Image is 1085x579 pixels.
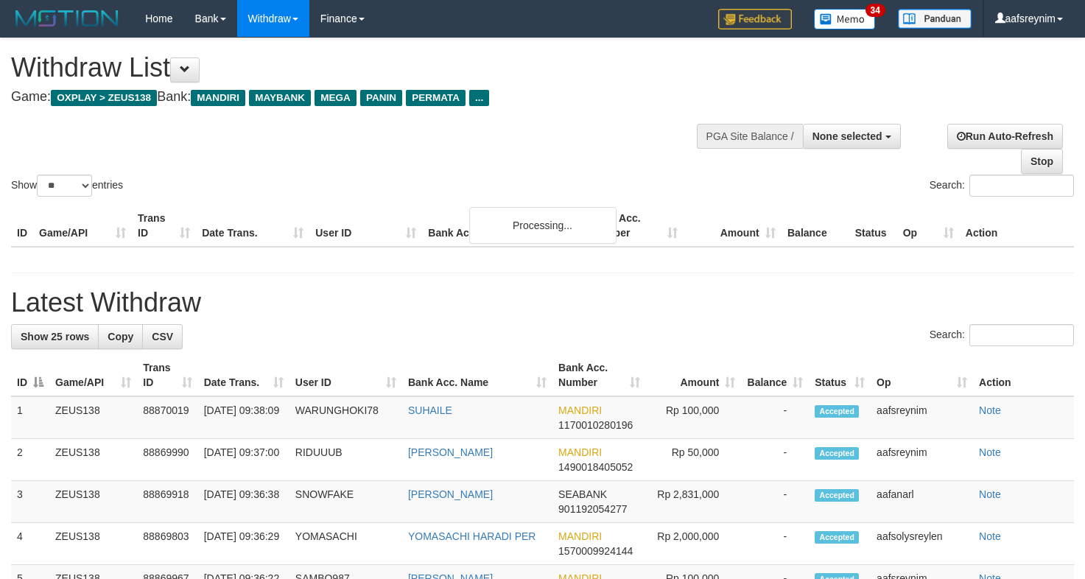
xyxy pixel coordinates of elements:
[558,503,627,515] span: Copy 901192054277 to clipboard
[558,488,607,500] span: SEABANK
[969,175,1074,197] input: Search:
[815,405,859,418] span: Accepted
[646,396,742,439] td: Rp 100,000
[408,530,536,542] a: YOMASACHI HARADI PER
[422,205,585,247] th: Bank Acc. Name
[137,396,197,439] td: 88870019
[803,124,901,149] button: None selected
[741,481,809,523] td: -
[11,175,123,197] label: Show entries
[142,324,183,349] a: CSV
[898,9,972,29] img: panduan.png
[585,205,683,247] th: Bank Acc. Number
[697,124,803,149] div: PGA Site Balance /
[979,488,1001,500] a: Note
[646,354,742,396] th: Amount: activate to sort column ascending
[11,354,49,396] th: ID: activate to sort column descending
[198,523,289,565] td: [DATE] 09:36:29
[809,354,871,396] th: Status: activate to sort column ascending
[360,90,402,106] span: PANIN
[132,205,196,247] th: Trans ID
[11,396,49,439] td: 1
[646,523,742,565] td: Rp 2,000,000
[947,124,1063,149] a: Run Auto-Refresh
[198,396,289,439] td: [DATE] 09:38:09
[469,90,489,106] span: ...
[871,481,973,523] td: aafanarl
[198,481,289,523] td: [DATE] 09:36:38
[897,205,960,247] th: Op
[33,205,132,247] th: Game/API
[137,439,197,481] td: 88869990
[11,7,123,29] img: MOTION_logo.png
[289,481,402,523] td: SNOWFAKE
[930,175,1074,197] label: Search:
[198,439,289,481] td: [DATE] 09:37:00
[558,545,633,557] span: Copy 1570009924144 to clipboard
[930,324,1074,346] label: Search:
[815,489,859,502] span: Accepted
[11,288,1074,317] h1: Latest Withdraw
[196,205,309,247] th: Date Trans.
[871,439,973,481] td: aafsreynim
[11,90,709,105] h4: Game: Bank:
[315,90,357,106] span: MEGA
[741,523,809,565] td: -
[402,354,552,396] th: Bank Acc. Name: activate to sort column ascending
[49,481,137,523] td: ZEUS138
[191,90,245,106] span: MANDIRI
[871,396,973,439] td: aafsreynim
[815,447,859,460] span: Accepted
[289,354,402,396] th: User ID: activate to sort column ascending
[49,439,137,481] td: ZEUS138
[289,439,402,481] td: RIDUUUB
[815,531,859,544] span: Accepted
[969,324,1074,346] input: Search:
[49,523,137,565] td: ZEUS138
[137,354,197,396] th: Trans ID: activate to sort column ascending
[11,205,33,247] th: ID
[408,488,493,500] a: [PERSON_NAME]
[558,461,633,473] span: Copy 1490018405052 to clipboard
[814,9,876,29] img: Button%20Memo.svg
[137,523,197,565] td: 88869803
[979,404,1001,416] a: Note
[871,354,973,396] th: Op: activate to sort column ascending
[11,439,49,481] td: 2
[108,331,133,343] span: Copy
[51,90,157,106] span: OXPLAY > ZEUS138
[646,481,742,523] td: Rp 2,831,000
[782,205,849,247] th: Balance
[558,530,602,542] span: MANDIRI
[865,4,885,17] span: 34
[979,446,1001,458] a: Note
[49,354,137,396] th: Game/API: activate to sort column ascending
[289,396,402,439] td: WARUNGHOKI78
[718,9,792,29] img: Feedback.jpg
[552,354,646,396] th: Bank Acc. Number: activate to sort column ascending
[973,354,1074,396] th: Action
[137,481,197,523] td: 88869918
[871,523,973,565] td: aafsolysreylen
[309,205,422,247] th: User ID
[741,439,809,481] td: -
[469,207,617,244] div: Processing...
[741,354,809,396] th: Balance: activate to sort column ascending
[646,439,742,481] td: Rp 50,000
[198,354,289,396] th: Date Trans.: activate to sort column ascending
[11,523,49,565] td: 4
[11,324,99,349] a: Show 25 rows
[849,205,897,247] th: Status
[152,331,173,343] span: CSV
[741,396,809,439] td: -
[558,419,633,431] span: Copy 1170010280196 to clipboard
[979,530,1001,542] a: Note
[49,396,137,439] td: ZEUS138
[37,175,92,197] select: Showentries
[249,90,311,106] span: MAYBANK
[21,331,89,343] span: Show 25 rows
[1021,149,1063,174] a: Stop
[11,481,49,523] td: 3
[684,205,782,247] th: Amount
[960,205,1074,247] th: Action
